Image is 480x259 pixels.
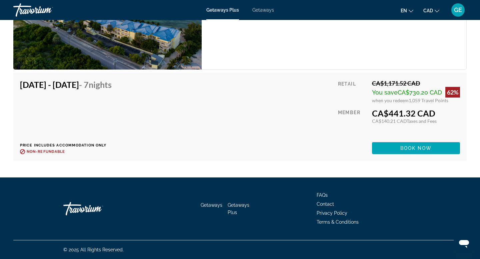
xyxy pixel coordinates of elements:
[317,201,334,207] a: Contact
[89,80,112,90] span: Nights
[401,6,413,15] button: Change language
[63,199,130,219] a: Travorium
[372,118,460,124] div: CA$140.21 CAD
[454,7,462,13] span: GE
[398,89,442,96] span: CA$730.20 CAD
[423,8,433,13] span: CAD
[20,80,112,90] h4: [DATE] - [DATE]
[228,202,249,215] a: Getaways Plus
[317,219,359,225] a: Terms & Conditions
[445,87,460,98] div: 62%
[372,142,460,154] button: Book now
[372,98,409,103] span: when you redeem
[317,210,347,216] a: Privacy Policy
[201,202,222,208] a: Getaways
[449,3,467,17] button: User Menu
[407,118,437,124] span: Taxes and Fees
[63,247,124,252] span: © 2025 All Rights Reserved.
[252,7,274,13] a: Getaways
[79,80,112,90] span: - 7
[13,1,80,19] a: Travorium
[27,149,65,154] span: Non-refundable
[372,80,460,87] div: CA$1,171.52 CAD
[401,8,407,13] span: en
[423,6,439,15] button: Change currency
[338,108,367,137] div: Member
[453,232,475,254] iframe: Button to launch messaging window
[372,89,398,96] span: You save
[409,98,448,103] span: 1,059 Travel Points
[317,192,328,198] a: FAQs
[20,143,117,147] p: Price includes accommodation only
[400,145,432,151] span: Book now
[338,80,367,103] div: Retail
[206,7,239,13] a: Getaways Plus
[372,108,460,118] div: CA$441.32 CAD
